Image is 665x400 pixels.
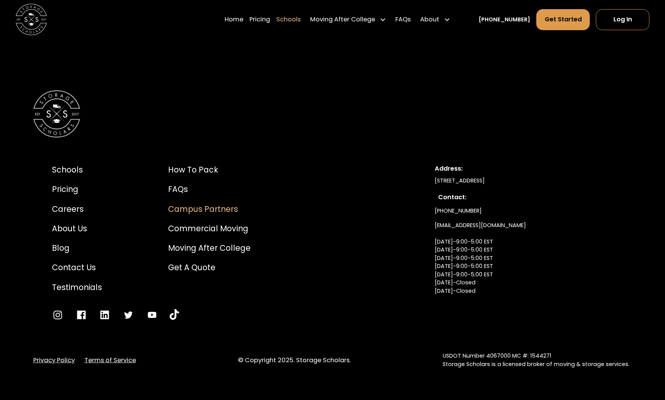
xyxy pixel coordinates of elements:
div: Moving After College [307,9,389,31]
a: Go to LinkedIn [99,309,111,321]
a: Testimonials [52,282,102,294]
a: Log In [596,9,649,30]
a: Moving After College [168,242,251,254]
a: Campus Partners [168,203,251,215]
div: Moving After College [310,15,375,24]
a: Blog [52,242,102,254]
a: Home [225,9,243,31]
a: Get Started [536,9,590,30]
div: © Copyright 2025. Storage Scholars. [238,356,427,365]
a: Careers [52,203,102,215]
a: Schools [52,164,102,176]
a: How to Pack [168,164,251,176]
a: Privacy Policy [33,356,75,365]
a: [EMAIL_ADDRESS][DOMAIN_NAME][DATE]-9:00-5:00 EST[DATE]-9:00-5:00 EST[DATE]-9:00-5:00 EST[DATE]-9:... [435,218,526,315]
img: Storage Scholars main logo [16,4,47,35]
img: Storage Scholars Logomark. [33,90,80,137]
a: FAQs [395,9,411,31]
a: [PHONE_NUMBER] [435,204,482,218]
div: About [420,15,439,24]
a: Go to Instagram [52,309,64,321]
div: Contact: [438,193,610,202]
a: About Us [52,223,102,235]
a: Go to YouTube [170,309,179,321]
a: Go to Facebook [76,309,87,321]
div: [STREET_ADDRESS] [435,177,613,185]
a: Pricing [52,184,102,195]
div: USDOT Number 4067000 MC #: 1544271 Storage Scholars is a licensed broker of moving & storage serv... [443,352,632,368]
div: About [417,9,453,31]
a: Contact Us [52,262,102,274]
a: Go to Twitter [123,309,134,321]
div: Address: [435,164,613,174]
a: Terms of Service [84,356,136,365]
a: Go to YouTube [146,309,158,321]
a: Pricing [249,9,270,31]
a: FAQs [168,184,251,195]
a: Get a Quote [168,262,251,274]
a: [PHONE_NUMBER] [479,16,530,24]
a: Commercial Moving [168,223,251,235]
a: Schools [276,9,301,31]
